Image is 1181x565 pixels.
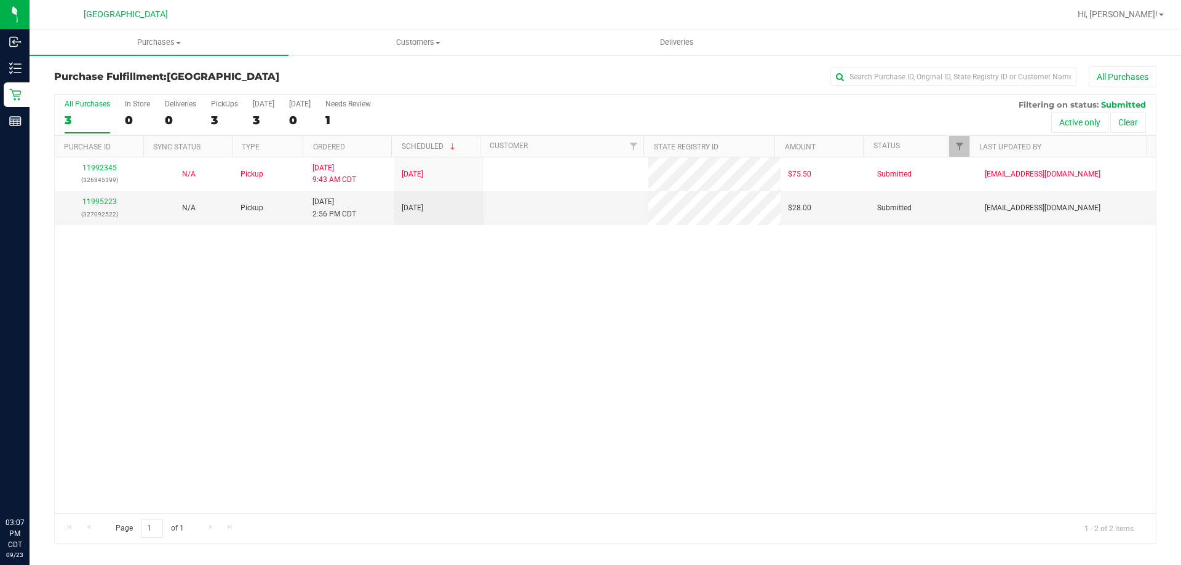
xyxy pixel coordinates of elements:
[1051,112,1108,133] button: Active only
[985,202,1100,214] span: [EMAIL_ADDRESS][DOMAIN_NAME]
[242,143,260,151] a: Type
[402,202,423,214] span: [DATE]
[9,36,22,48] inline-svg: Inbound
[643,37,710,48] span: Deliveries
[1089,66,1156,87] button: All Purchases
[12,467,49,504] iframe: Resource center
[785,143,816,151] a: Amount
[312,162,356,186] span: [DATE] 9:43 AM CDT
[153,143,201,151] a: Sync Status
[289,100,311,108] div: [DATE]
[253,113,274,127] div: 3
[1019,100,1099,109] span: Filtering on status:
[289,113,311,127] div: 0
[325,113,371,127] div: 1
[165,100,196,108] div: Deliveries
[167,71,279,82] span: [GEOGRAPHIC_DATA]
[84,9,168,20] span: [GEOGRAPHIC_DATA]
[62,208,137,220] p: (327092522)
[9,89,22,101] inline-svg: Retail
[1101,100,1146,109] span: Submitted
[182,168,196,180] button: N/A
[82,197,117,206] a: 11995223
[30,30,288,55] a: Purchases
[64,143,111,151] a: Purchase ID
[312,196,356,219] span: [DATE] 2:56 PM CDT
[253,100,274,108] div: [DATE]
[877,202,912,214] span: Submitted
[54,71,421,82] h3: Purchase Fulfillment:
[30,37,288,48] span: Purchases
[623,136,643,157] a: Filter
[547,30,806,55] a: Deliveries
[788,202,811,214] span: $28.00
[949,136,969,157] a: Filter
[873,141,900,150] a: Status
[9,62,22,74] inline-svg: Inventory
[9,115,22,127] inline-svg: Reports
[241,202,263,214] span: Pickup
[141,519,163,538] input: 1
[125,113,150,127] div: 0
[788,168,811,180] span: $75.50
[1078,9,1158,19] span: Hi, [PERSON_NAME]!
[65,100,110,108] div: All Purchases
[289,37,547,48] span: Customers
[1075,519,1143,537] span: 1 - 2 of 2 items
[211,113,238,127] div: 3
[82,164,117,172] a: 11992345
[211,100,238,108] div: PickUps
[402,168,423,180] span: [DATE]
[985,168,1100,180] span: [EMAIL_ADDRESS][DOMAIN_NAME]
[402,142,458,151] a: Scheduled
[313,143,345,151] a: Ordered
[62,174,137,186] p: (326845399)
[1110,112,1146,133] button: Clear
[6,517,24,550] p: 03:07 PM CDT
[65,113,110,127] div: 3
[979,143,1041,151] a: Last Updated By
[830,68,1076,86] input: Search Purchase ID, Original ID, State Registry ID or Customer Name...
[182,202,196,214] button: N/A
[288,30,547,55] a: Customers
[125,100,150,108] div: In Store
[490,141,528,150] a: Customer
[165,113,196,127] div: 0
[654,143,718,151] a: State Registry ID
[877,168,912,180] span: Submitted
[6,550,24,559] p: 09/23
[105,519,194,538] span: Page of 1
[325,100,371,108] div: Needs Review
[182,170,196,178] span: Not Applicable
[182,203,196,212] span: Not Applicable
[241,168,263,180] span: Pickup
